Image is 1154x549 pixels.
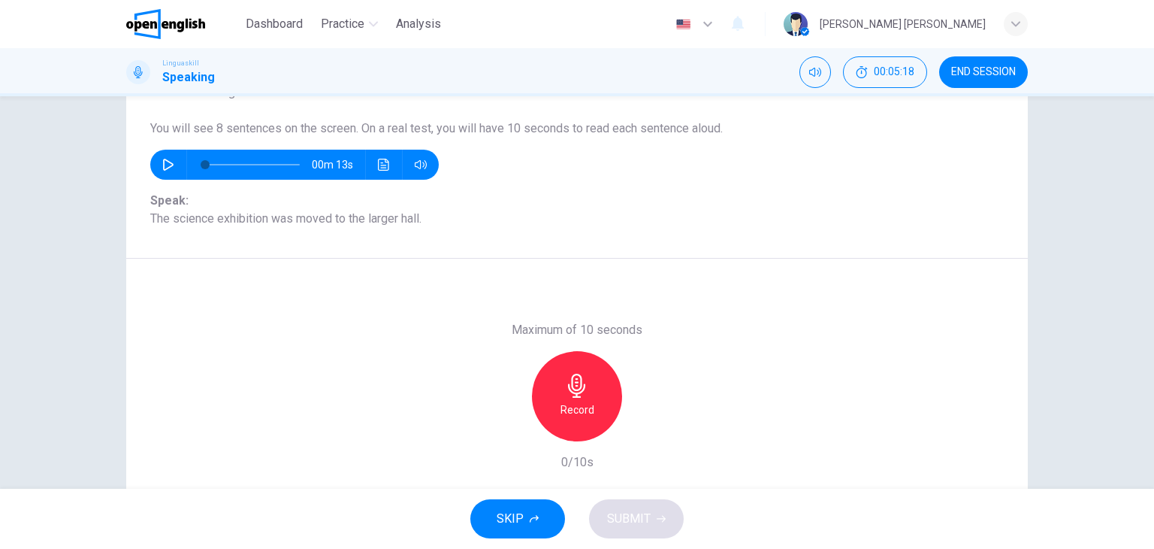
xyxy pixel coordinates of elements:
[150,193,189,208] b: Speak:
[240,11,309,38] button: Dashboard
[126,9,240,39] a: OpenEnglish logo
[150,192,1004,228] span: The science exhibition was moved to the larger hall.
[312,150,365,180] span: 00m 13s
[470,499,565,538] button: SKIP
[820,15,986,33] div: [PERSON_NAME] [PERSON_NAME]
[390,11,447,38] button: Analysis
[321,15,364,33] span: Practice
[162,68,215,86] h1: Speaking
[126,9,205,39] img: OpenEnglish logo
[799,56,831,88] div: Mute
[784,12,808,36] img: Profile picture
[951,66,1016,78] span: END SESSION
[843,56,927,88] div: Hide
[843,56,927,88] button: 00:05:18
[674,19,693,30] img: en
[939,56,1028,88] button: END SESSION
[512,321,642,339] h6: Maximum of 10 seconds
[396,15,441,33] span: Analysis
[372,150,396,180] button: Click to see the audio transcription
[497,508,524,529] span: SKIP
[162,58,199,68] span: Linguaskill
[246,15,303,33] span: Dashboard
[560,401,594,419] h6: Record
[150,121,723,135] span: You will see 8 sentences on the screen. On a real test, you will have 10 seconds to read each sen...
[561,453,594,472] h6: 0/10s
[315,11,384,38] button: Practice
[532,351,622,441] button: Record
[874,66,914,78] span: 00:05:18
